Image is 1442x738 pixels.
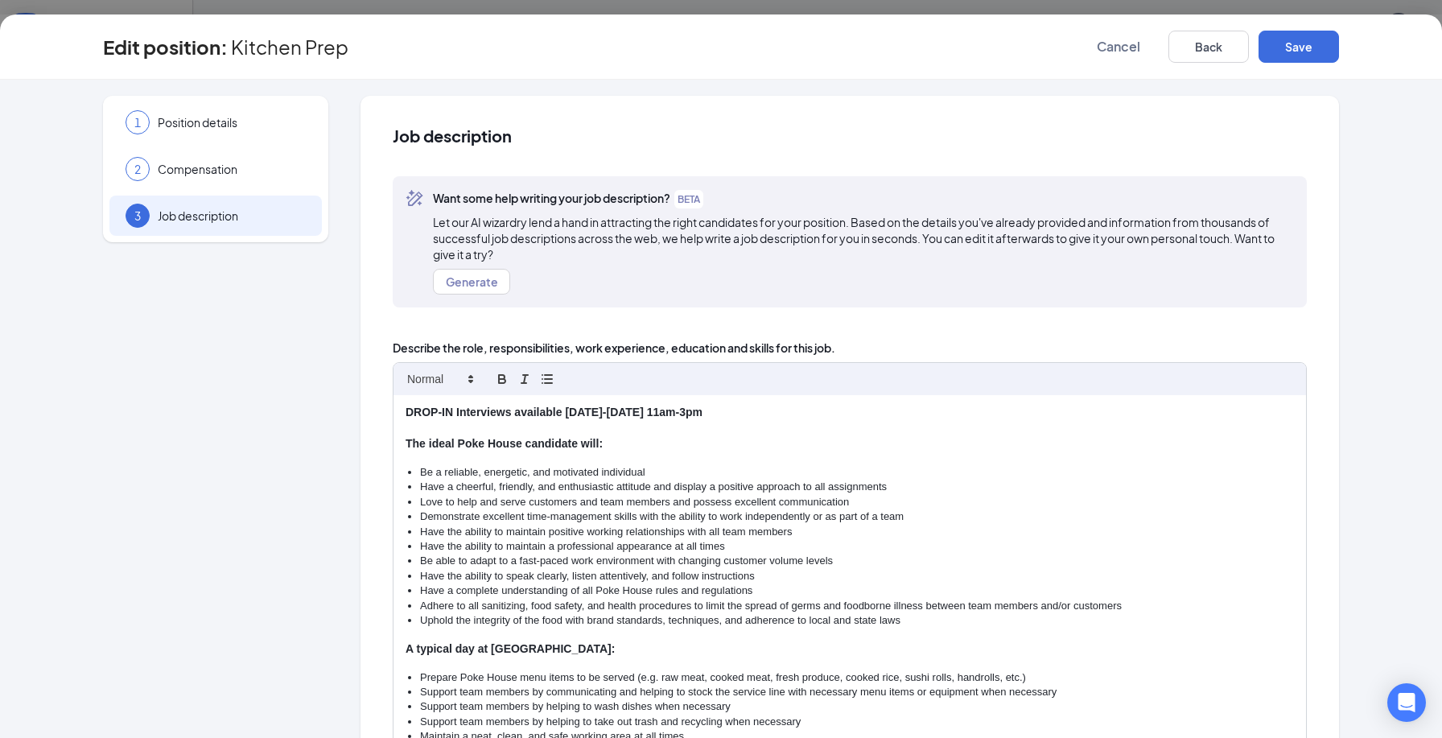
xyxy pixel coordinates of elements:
h3: Edit position : [103,33,228,60]
span: 3 [134,208,141,224]
span: Describe the role, responsibilities, work experience, education and skills for this job. [393,340,1307,356]
li: Prepare Poke House menu items to be served (e.g. raw meat, cooked meat, fresh produce, cooked ric... [420,670,1294,685]
strong: DROP-IN Interviews available [DATE]-[DATE] 11am-3pm [406,406,702,418]
strong: The ideal Poke House candidate will: [406,437,603,450]
svg: MagicPencil [406,189,425,208]
li: Have a complete understanding of all Poke House rules and regulations [420,583,1294,598]
li: Be able to adapt to a fast-paced work environment with changing customer volume levels [420,554,1294,568]
button: Generate [433,269,510,295]
li: Be a reliable, energetic, and motivated individual [420,465,1294,480]
li: Support team members by helping to take out trash and recycling when necessary [420,715,1294,729]
span: 1 [134,114,141,130]
li: Support team members by communicating and helping to stock the service line with necessary menu i... [420,685,1294,699]
span: Compensation [158,161,306,177]
li: Uphold the integrity of the food with brand standards, techniques, and adherence to local and sta... [420,613,1294,628]
span: Job description [158,208,306,224]
li: Love to help and serve customers and team members and possess excellent communication [420,495,1294,509]
span: Position details [158,114,306,130]
button: Back [1168,31,1249,63]
li: Have the ability to maintain a professional appearance at all times [420,539,1294,554]
li: Have the ability to speak clearly, listen attentively, and follow instructions [420,569,1294,583]
span: Kitchen Prep [231,39,348,55]
li: Demonstrate excellent time-management skills with the ability to work independently or as part of... [420,509,1294,524]
div: Open Intercom Messenger [1387,683,1426,722]
span: BETA [674,190,703,208]
strong: A typical day at [GEOGRAPHIC_DATA]: [406,642,615,655]
span: Want some help writing your job description? [433,189,703,208]
li: Have a cheerful, friendly, and enthusiastic attitude and display a positive approach to all assig... [420,480,1294,494]
li: Adhere to all sanitizing, food safety, and health procedures to limit the spread of germs and foo... [420,599,1294,613]
li: Have the ability to maintain positive working relationships with all team members [420,525,1294,539]
button: Cancel [1078,31,1159,63]
li: Support team members by helping to wash dishes when necessary [420,699,1294,714]
span: 2 [134,161,141,177]
span: Cancel [1097,39,1140,55]
button: Save [1259,31,1339,63]
span: Job description [393,128,1307,144]
span: Let our AI wizardry lend a hand in attracting the right candidates for your position. Based on th... [433,214,1294,262]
